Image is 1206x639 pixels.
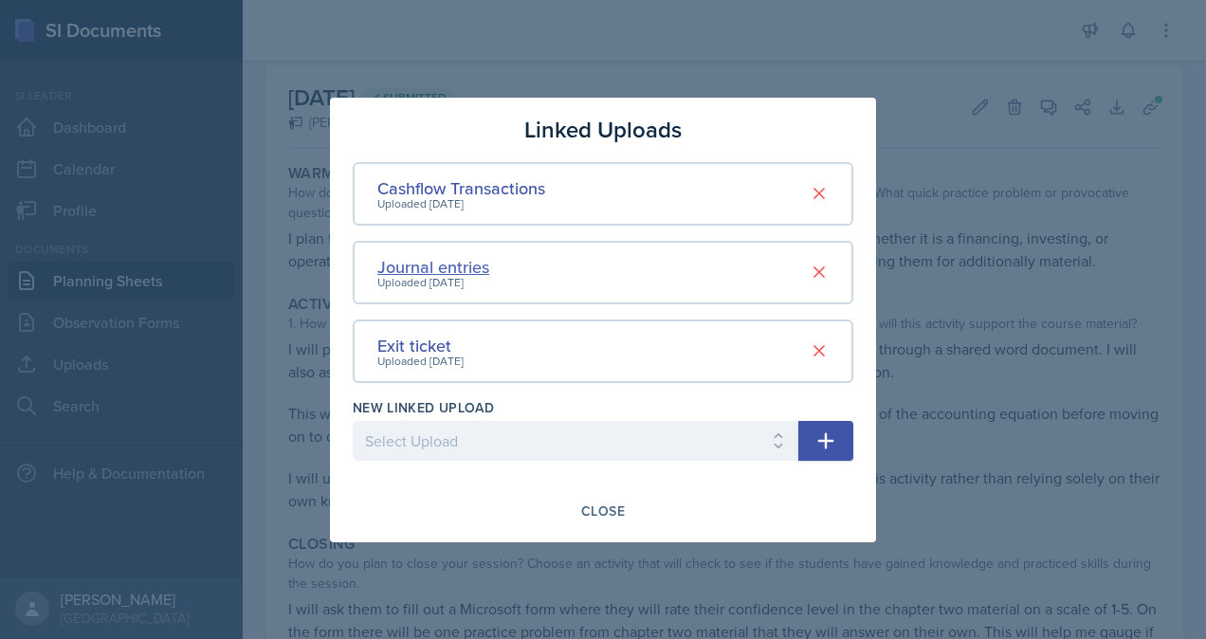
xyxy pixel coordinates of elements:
[524,113,682,147] h3: Linked Uploads
[377,175,545,201] div: Cashflow Transactions
[377,274,489,291] div: Uploaded [DATE]
[581,503,625,519] div: Close
[569,495,637,527] button: Close
[353,398,494,417] label: New Linked Upload
[377,353,464,370] div: Uploaded [DATE]
[377,333,464,358] div: Exit ticket
[377,254,489,280] div: Journal entries
[377,195,545,212] div: Uploaded [DATE]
